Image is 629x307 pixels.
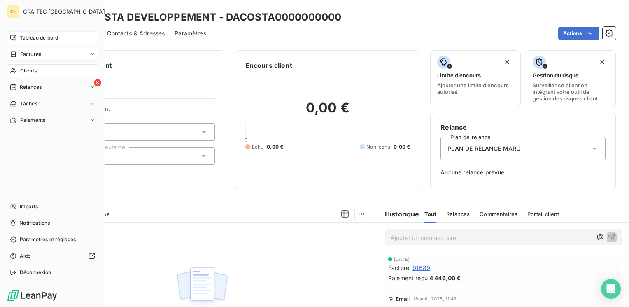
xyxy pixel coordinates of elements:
[20,67,37,74] span: Clients
[378,209,419,219] h6: Historique
[20,236,76,243] span: Paramètres et réglages
[394,143,410,151] span: 0,00 €
[94,79,101,86] span: 8
[50,60,215,70] h6: Informations client
[245,100,410,124] h2: 0,00 €
[7,289,58,302] img: Logo LeanPay
[20,51,41,58] span: Factures
[20,100,37,107] span: Tâches
[245,60,292,70] h6: Encours client
[252,143,264,151] span: Échu
[533,82,609,102] span: Surveiller ce client en intégrant votre outil de gestion des risques client.
[413,296,457,301] span: 18 août 2025, 11:42
[526,50,616,107] button: Gestion du risqueSurveiller ce client en intégrant votre outil de gestion des risques client.
[388,263,411,272] span: Facture :
[446,211,470,217] span: Relances
[480,211,517,217] span: Commentaires
[20,34,58,42] span: Tableau de bord
[394,257,410,262] span: [DATE]
[527,211,559,217] span: Portail client
[424,211,437,217] span: Tout
[23,8,105,15] span: GRAITEC [GEOGRAPHIC_DATA]
[66,105,215,117] span: Propriétés Client
[20,269,51,276] span: Déconnexion
[429,274,461,282] span: 4 446,00 €
[107,29,165,37] span: Contacts & Adresses
[601,279,621,299] div: Open Intercom Messenger
[366,143,390,151] span: Non-échu
[440,168,606,177] span: Aucune relance prévue
[19,219,50,227] span: Notifications
[437,72,481,79] span: Limite d’encours
[72,10,341,25] h3: DA COSTA DEVELOPPEMENT - DACOSTA0000000000
[175,29,206,37] span: Paramètres
[7,5,20,18] div: GF
[267,143,283,151] span: 0,00 €
[447,144,520,153] span: PLAN DE RELANCE MARC
[440,122,606,132] h6: Relance
[20,203,38,210] span: Imports
[437,82,513,95] span: Ajouter une limite d’encours autorisé
[412,263,430,272] span: 91689
[396,295,411,302] span: Email
[244,137,247,143] span: 0
[533,72,579,79] span: Gestion du risque
[430,50,520,107] button: Limite d’encoursAjouter une limite d’encours autorisé
[7,249,98,263] a: Aide
[20,84,42,91] span: Relances
[20,116,45,124] span: Paiements
[388,274,428,282] span: Paiement reçu
[558,27,599,40] button: Actions
[20,252,31,260] span: Aide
